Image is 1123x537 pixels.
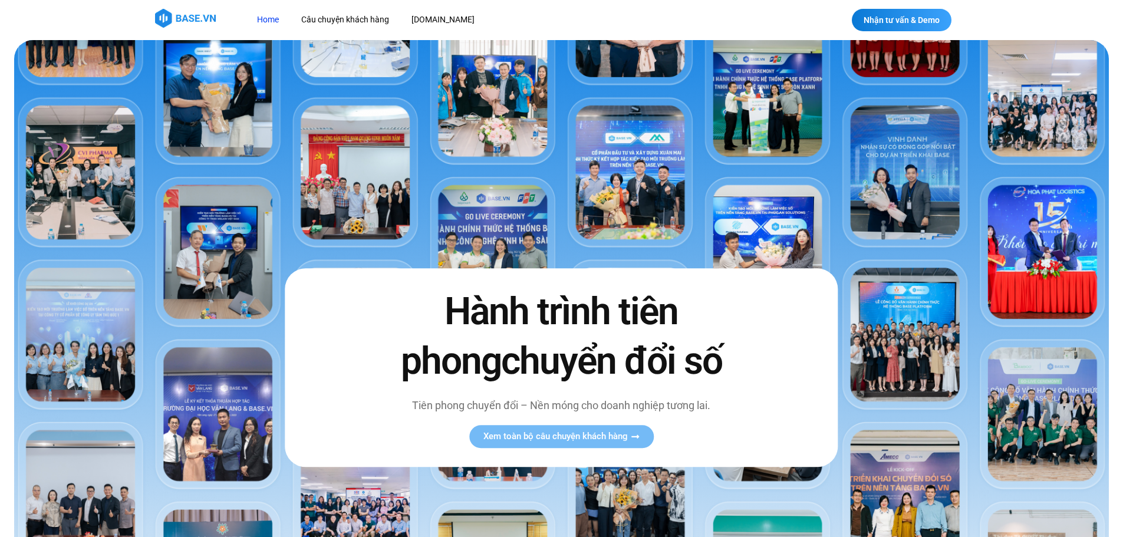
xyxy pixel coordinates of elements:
[376,288,747,386] h2: Hành trình tiên phong
[501,339,722,383] span: chuyển đổi số
[403,9,483,31] a: [DOMAIN_NAME]
[864,16,940,24] span: Nhận tư vấn & Demo
[469,425,654,448] a: Xem toàn bộ câu chuyện khách hàng
[852,9,951,31] a: Nhận tư vấn & Demo
[248,9,288,31] a: Home
[292,9,398,31] a: Câu chuyện khách hàng
[483,432,628,441] span: Xem toàn bộ câu chuyện khách hàng
[248,9,655,31] nav: Menu
[376,397,747,413] p: Tiên phong chuyển đổi – Nền móng cho doanh nghiệp tương lai.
